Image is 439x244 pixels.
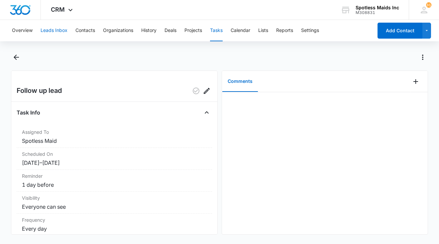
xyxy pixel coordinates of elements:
dd: Spotless Maid [22,137,206,145]
dt: Frequency [22,216,206,223]
button: Back [11,52,21,63]
button: Comments [222,71,258,92]
button: Close [201,107,212,118]
button: Settings [301,20,319,41]
div: notifications count [426,2,431,8]
div: Reminder1 day before [17,170,212,192]
dd: [DATE] – [DATE] [22,159,206,167]
dd: 1 day before [22,181,206,189]
button: Actions [417,52,428,63]
button: History [141,20,157,41]
dt: Assigned To [22,128,206,135]
span: 31 [426,2,431,8]
button: Add Contact [378,23,422,39]
div: VisibilityEveryone can see [17,192,212,214]
button: Contacts [75,20,95,41]
button: Tasks [210,20,223,41]
div: Assigned ToSpotless Maid [17,126,212,148]
h4: Task Info [17,109,40,117]
button: Projects [184,20,202,41]
h2: Follow up lead [17,86,62,96]
button: Organizations [103,20,133,41]
button: Reports [276,20,293,41]
button: Edit [201,86,212,96]
dt: Scheduled On [22,150,206,157]
button: Deals [165,20,176,41]
div: account id [356,10,399,15]
button: Lists [258,20,268,41]
div: account name [356,5,399,10]
button: Overview [12,20,33,41]
div: FrequencyEvery day [17,214,212,236]
dd: Everyone can see [22,203,206,211]
dd: Every day [22,225,206,233]
button: Add Comment [410,76,421,87]
button: Leads Inbox [41,20,67,41]
button: Calendar [231,20,250,41]
div: Scheduled On[DATE]–[DATE] [17,148,212,170]
dt: Reminder [22,172,206,179]
span: CRM [51,6,65,13]
dt: Visibility [22,194,206,201]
